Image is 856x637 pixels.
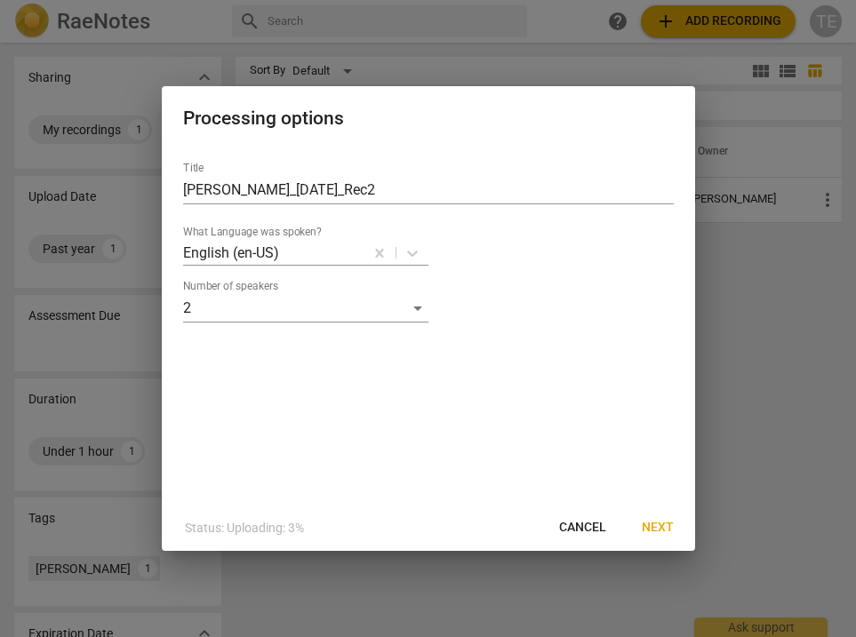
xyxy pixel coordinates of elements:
[183,107,674,130] h2: Processing options
[183,281,278,291] label: Number of speakers
[185,519,304,537] p: Status: Uploading: 3%
[183,227,322,237] label: What Language was spoken?
[545,512,620,544] button: Cancel
[642,519,674,537] span: Next
[559,519,606,537] span: Cancel
[628,512,688,544] button: Next
[183,243,279,263] p: English (en-US)
[183,294,428,322] div: 2
[183,163,204,173] label: Title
